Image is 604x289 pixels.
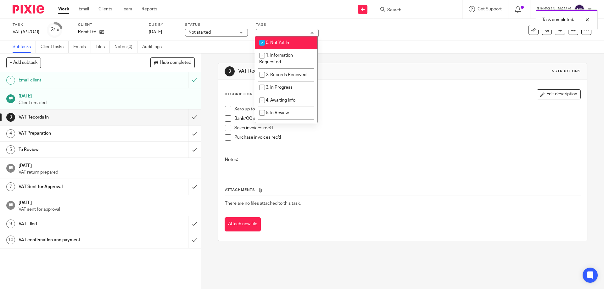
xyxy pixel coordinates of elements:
p: VAT sent for approval [19,206,195,213]
span: Attachments [225,188,255,192]
p: Client emailed [19,100,195,106]
p: Notes: [225,157,580,163]
label: Client [78,22,141,27]
div: 7 [6,182,15,191]
span: 0. Not Yet In [266,41,289,45]
label: Due by [149,22,177,27]
div: 3 [6,113,15,122]
span: 5. In Review [266,111,289,115]
div: 1 [6,76,15,85]
a: Emails [73,41,91,53]
button: + Add subtask [6,57,41,68]
p: Sales invoices rec'd [234,125,580,131]
label: Tags [256,22,319,27]
a: Subtasks [13,41,36,53]
button: Hide completed [150,57,195,68]
a: Reports [142,6,157,12]
div: 3 [225,66,235,76]
p: Bank/CC statements rec'd [234,115,580,122]
button: Edit description [537,89,581,99]
h1: VAT Sent for Approval [19,182,127,192]
p: Xero up to date [234,106,580,112]
span: 2. Records Received [266,73,306,77]
div: 9 [6,220,15,228]
label: Task [13,22,39,27]
a: Notes (0) [115,41,137,53]
div: 10 [6,236,15,244]
h1: VAT Records In [238,68,416,75]
div: 4 [6,129,15,138]
div: VAT (A/J/O/J) [13,29,39,35]
div: 5 [6,145,15,154]
a: Team [122,6,132,12]
h1: To Review [19,145,127,154]
p: Rdmf Ltd [78,29,96,35]
a: Files [96,41,110,53]
span: Not started [188,30,211,35]
a: Client tasks [41,41,69,53]
img: svg%3E [574,4,584,14]
span: [DATE] [149,30,162,34]
h1: [DATE] [19,92,195,99]
h1: [DATE] [19,198,195,206]
span: Hide completed [160,60,191,65]
h1: VAT Records In [19,113,127,122]
span: 1. Information Requested [259,53,293,64]
a: Email [79,6,89,12]
h1: Email client [19,75,127,85]
p: VAT return prepared [19,169,195,175]
h1: VAT Preparation [19,129,127,138]
span: 3. In Progress [266,85,293,90]
img: Pixie [13,5,44,14]
h1: VAT Filed [19,219,127,229]
h1: VAT confirmation and payment [19,235,127,245]
a: Audit logs [142,41,166,53]
p: Purchase invoices rec'd [234,134,580,141]
span: 4. Awaiting Info [266,98,295,103]
a: Work [58,6,69,12]
p: Task completed. [542,17,574,23]
button: Attach new file [225,217,261,231]
h1: [DATE] [19,161,195,169]
div: 2 [51,26,59,33]
label: Status [185,22,248,27]
small: /10 [53,28,59,32]
a: Clients [98,6,112,12]
p: Description [225,92,253,97]
span: There are no files attached to this task. [225,201,301,206]
div: Instructions [551,69,581,74]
